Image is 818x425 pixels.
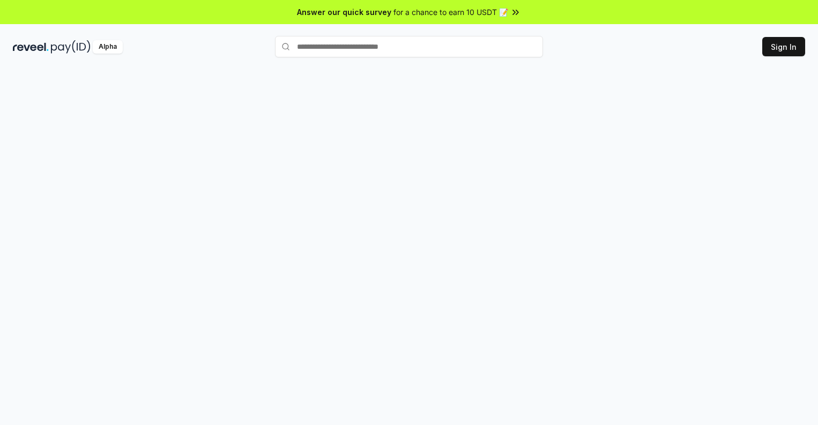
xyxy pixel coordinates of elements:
[93,40,123,54] div: Alpha
[13,40,49,54] img: reveel_dark
[51,40,91,54] img: pay_id
[297,6,391,18] span: Answer our quick survey
[762,37,805,56] button: Sign In
[393,6,508,18] span: for a chance to earn 10 USDT 📝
